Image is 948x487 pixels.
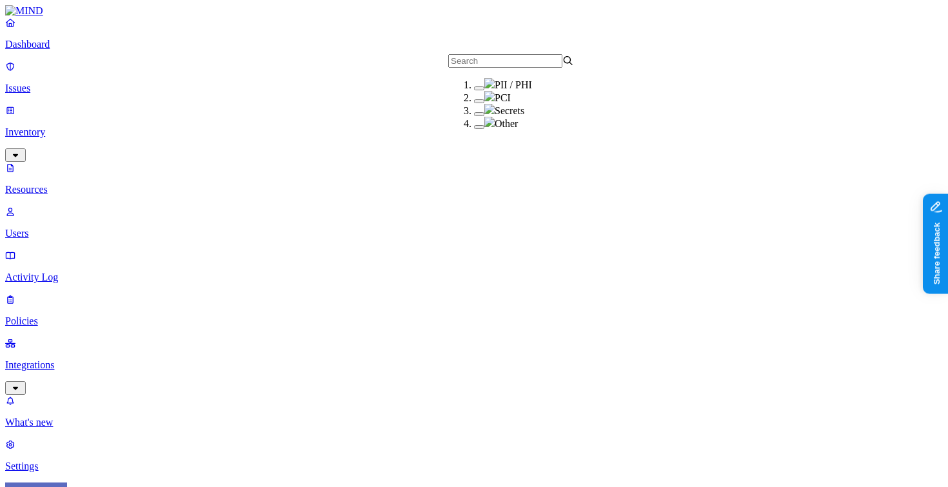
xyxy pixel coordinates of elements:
[5,61,943,94] a: Issues
[5,228,943,239] p: Users
[495,79,532,90] span: PII / PHI
[5,359,943,371] p: Integrations
[5,184,943,195] p: Resources
[484,104,495,114] img: secret.svg
[5,337,943,393] a: Integrations
[484,117,495,127] img: other.svg
[5,206,943,239] a: Users
[5,250,943,283] a: Activity Log
[484,78,495,88] img: pii.svg
[5,39,943,50] p: Dashboard
[5,126,943,138] p: Inventory
[495,118,518,129] span: Other
[5,417,943,428] p: What's new
[495,105,524,116] span: Secrets
[5,439,943,472] a: Settings
[5,83,943,94] p: Issues
[5,17,943,50] a: Dashboard
[5,5,43,17] img: MIND
[484,91,495,101] img: pci.svg
[448,54,562,68] input: Search
[5,104,943,160] a: Inventory
[5,272,943,283] p: Activity Log
[5,395,943,428] a: What's new
[5,315,943,327] p: Policies
[495,92,511,103] span: PCI
[5,461,943,472] p: Settings
[5,5,943,17] a: MIND
[5,293,943,327] a: Policies
[5,162,943,195] a: Resources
